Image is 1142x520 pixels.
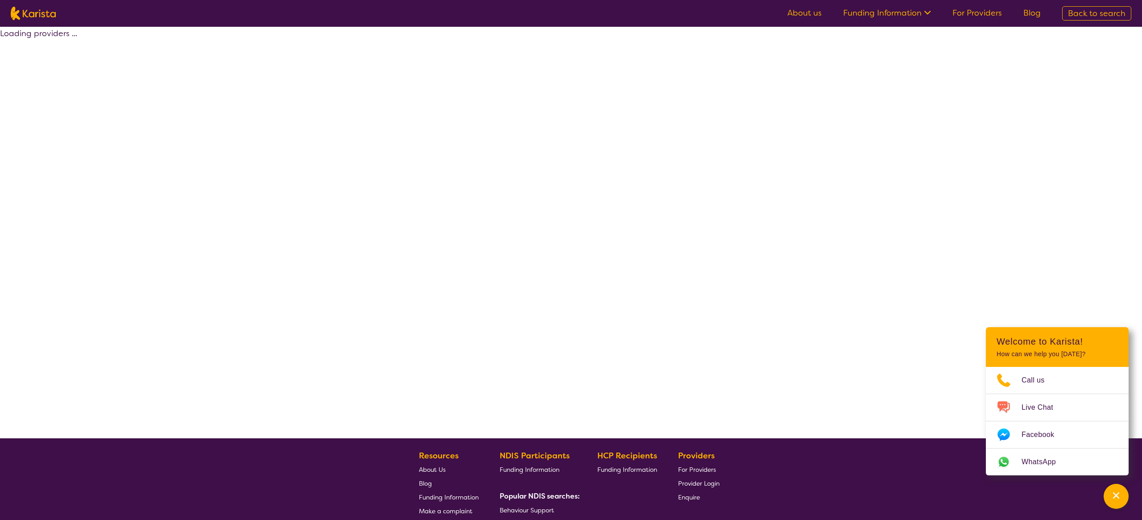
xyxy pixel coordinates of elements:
span: Funding Information [597,466,657,474]
a: Behaviour Support [500,503,576,517]
b: HCP Recipients [597,450,657,461]
b: Resources [419,450,459,461]
a: For Providers [678,462,720,476]
a: Make a complaint [419,504,479,518]
a: Back to search [1062,6,1131,21]
a: Funding Information [500,462,576,476]
a: Enquire [678,490,720,504]
b: NDIS Participants [500,450,570,461]
span: Make a complaint [419,507,472,515]
ul: Choose channel [986,367,1129,475]
a: About Us [419,462,479,476]
span: WhatsApp [1022,455,1067,469]
a: Provider Login [678,476,720,490]
span: Back to search [1068,8,1125,19]
a: Blog [1023,8,1041,18]
p: How can we help you [DATE]? [997,350,1118,358]
a: Funding Information [419,490,479,504]
a: Web link opens in a new tab. [986,449,1129,475]
div: Channel Menu [986,327,1129,475]
span: Call us [1022,374,1055,387]
h2: Welcome to Karista! [997,336,1118,347]
span: Blog [419,479,432,487]
span: Live Chat [1022,401,1064,414]
a: About us [787,8,822,18]
img: Karista logo [11,7,56,20]
span: For Providers [678,466,716,474]
span: Funding Information [419,493,479,501]
b: Popular NDIS searches: [500,491,580,501]
a: For Providers [952,8,1002,18]
a: Blog [419,476,479,490]
span: Enquire [678,493,700,501]
span: Provider Login [678,479,720,487]
span: Facebook [1022,428,1065,441]
a: Funding Information [597,462,657,476]
span: About Us [419,466,446,474]
a: Funding Information [843,8,931,18]
span: Funding Information [500,466,559,474]
span: Behaviour Support [500,506,554,514]
b: Providers [678,450,715,461]
button: Channel Menu [1104,484,1129,509]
